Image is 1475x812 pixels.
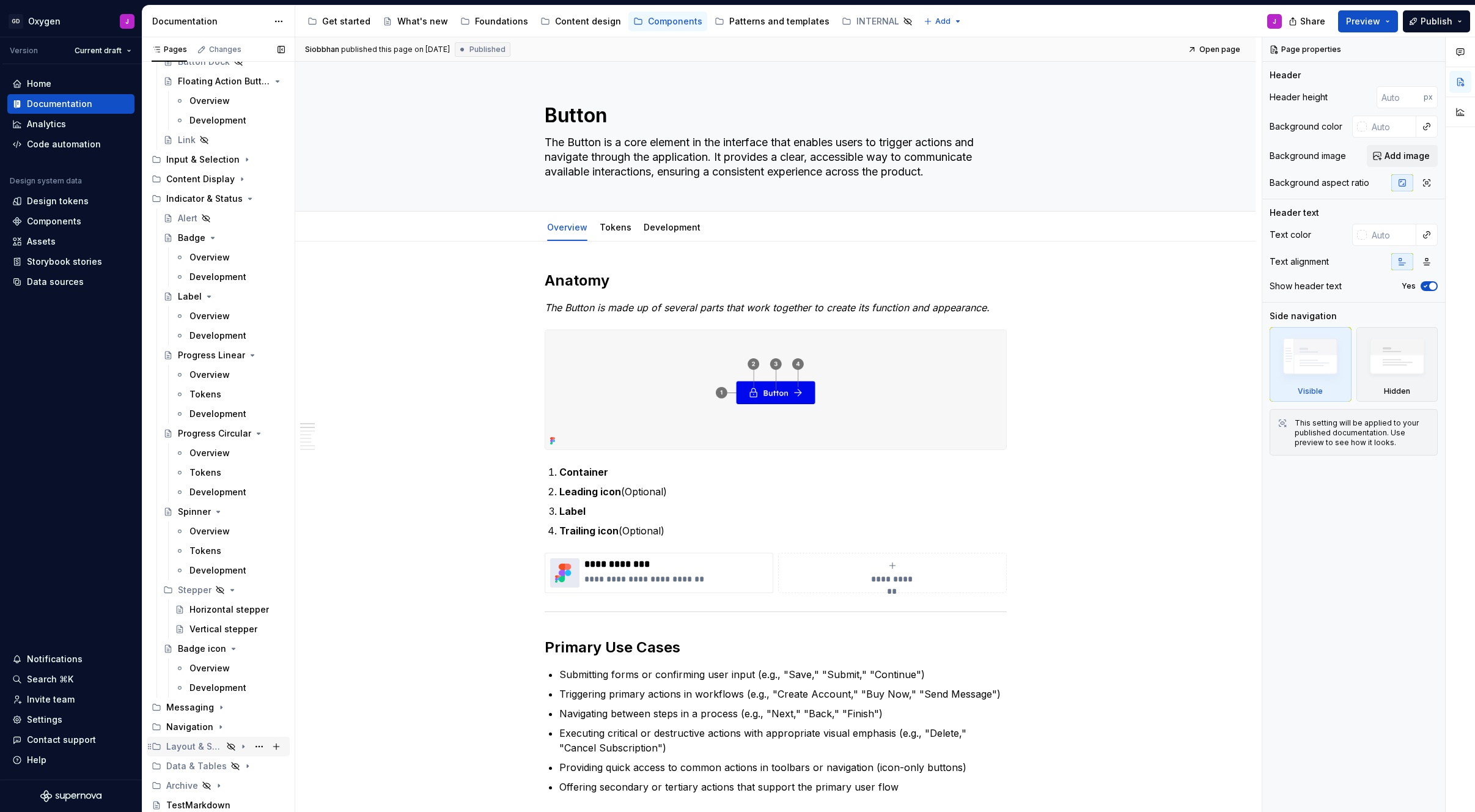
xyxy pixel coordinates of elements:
div: Components [648,15,702,28]
a: Development [644,222,701,232]
p: Triggering primary actions in workflows (e.g., "Create Account," "Buy Now," "Send Message") [559,687,1007,701]
a: Development [170,561,290,580]
button: Current draft [69,42,137,59]
div: Version [10,46,38,56]
p: Submitting forms or confirming user input (e.g., "Save," "Submit," "Continue") [559,667,1007,682]
a: Code automation [7,135,134,154]
div: Header [1270,69,1301,81]
button: Notifications [7,649,134,669]
div: Overview [189,369,230,381]
div: Changes [209,45,241,54]
div: Header text [1270,207,1319,219]
div: Indicator & Status [166,193,243,205]
div: Alert [178,212,197,224]
a: Open page [1184,41,1246,58]
em: The Button is made up of several parts that work together to create its function and appearance. [545,301,990,314]
a: Storybook stories [7,252,134,271]
div: Badge icon [178,643,226,655]
span: Add [935,17,951,26]
div: Indicator & Status [147,189,290,209]
div: Text color [1270,229,1311,241]
span: Open page [1199,45,1240,54]
div: Data & Tables [166,760,227,772]
div: Tokens [595,214,636,240]
div: Navigation [166,721,213,733]
div: Spinner [178,506,211,518]
a: Alert [158,209,290,228]
a: Development [170,111,290,130]
a: Home [7,74,134,94]
div: Overview [542,214,592,240]
div: Archive [166,780,198,792]
a: Get started [303,12,375,31]
a: Content design [535,12,626,31]
a: Development [170,326,290,345]
p: px [1424,92,1433,102]
a: Tokens [170,385,290,404]
div: Analytics [27,118,66,130]
div: Navigation [147,717,290,737]
a: Overview [170,522,290,541]
div: Layout & Structure [147,737,290,756]
input: Auto [1367,116,1416,138]
div: Header height [1270,91,1328,103]
h2: Anatomy [545,271,1007,290]
strong: Container [559,466,608,478]
div: Data & Tables [147,756,290,776]
div: Development [639,214,705,240]
div: Overview [189,310,230,322]
button: Publish [1403,10,1470,32]
div: Notifications [27,653,83,665]
a: Development [170,404,290,424]
a: Vertical stepper [170,619,290,639]
a: Label [158,287,290,306]
div: Overview [189,447,230,459]
div: Data sources [27,276,84,288]
div: Tokens [189,467,221,479]
div: Settings [27,714,62,726]
div: published this page on [DATE] [341,45,450,54]
div: Development [189,114,246,127]
div: Tokens [189,545,221,557]
div: Home [27,78,51,90]
div: Layout & Structure [166,740,223,753]
div: Development [189,330,246,342]
div: Background color [1270,120,1342,133]
a: Overview [170,248,290,267]
a: Link [158,130,290,150]
div: Development [189,486,246,498]
div: Development [189,408,246,420]
div: Background aspect ratio [1270,177,1369,189]
label: Yes [1402,281,1416,291]
div: Stepper [158,580,290,600]
a: Overview [547,222,587,232]
div: Oxygen [28,15,61,28]
div: What's new [397,15,448,28]
div: Content design [555,15,621,28]
a: Components [7,212,134,231]
a: Overview [170,443,290,463]
div: Button Dock [178,56,230,68]
div: Development [189,682,246,694]
div: Visible [1270,327,1352,402]
span: Share [1300,15,1325,28]
div: Contact support [27,734,96,746]
div: Overview [189,525,230,537]
div: Documentation [152,15,268,28]
button: Share [1282,10,1333,32]
a: Tokens [170,463,290,482]
a: Components [628,12,707,31]
div: Documentation [27,98,92,110]
div: Input & Selection [166,153,240,166]
a: Progress Linear [158,345,290,365]
div: Foundations [475,15,528,28]
button: GDOxygenJ [2,8,139,34]
div: Components [27,215,81,227]
span: Add image [1385,150,1430,162]
a: Data sources [7,272,134,292]
div: Overview [189,251,230,264]
div: Code automation [27,138,101,150]
p: (Optional) [559,523,1007,538]
a: Horizontal stepper [170,600,290,619]
div: Get started [322,15,370,28]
